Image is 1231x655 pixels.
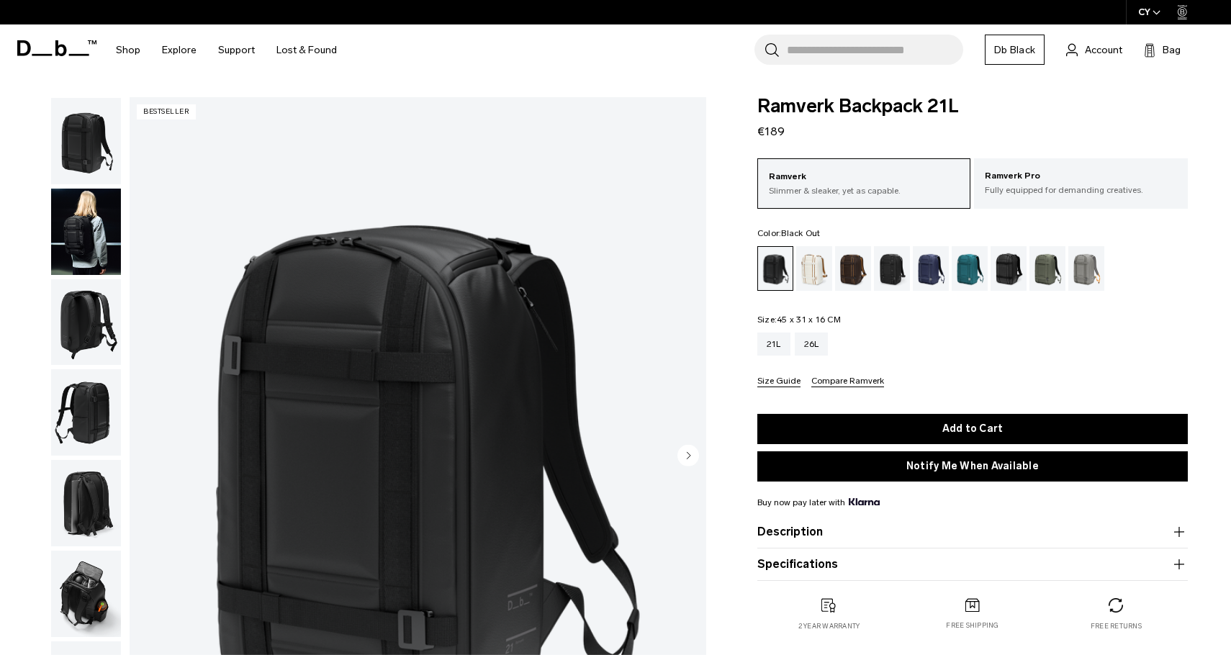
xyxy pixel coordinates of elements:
button: Add to Cart [757,414,1188,444]
img: Ramverk Backpack 21L Black Out [51,98,121,184]
span: Account [1085,42,1122,58]
p: Free returns [1091,621,1142,631]
span: €189 [757,125,785,138]
span: Ramverk Backpack 21L [757,97,1188,116]
button: Specifications [757,556,1188,573]
a: Oatmilk [796,246,832,291]
span: Black Out [781,228,820,238]
p: 2 year warranty [798,621,860,631]
a: Db Black [985,35,1045,65]
p: Fully equipped for demanding creatives. [985,184,1177,196]
a: Ramverk Pro Fully equipped for demanding creatives. [974,158,1188,207]
a: 26L [795,333,829,356]
img: Ramverk Backpack 21L Black Out [51,460,121,546]
img: {"height" => 20, "alt" => "Klarna"} [849,498,880,505]
a: 21L [757,333,790,356]
a: Moss Green [1029,246,1065,291]
button: Notify Me When Available [757,451,1188,482]
img: Ramverk Backpack 21L Black Out [51,189,121,275]
span: Buy now pay later with [757,496,880,509]
button: Size Guide [757,376,801,387]
p: Free shipping [946,620,998,631]
p: Bestseller [137,104,196,119]
button: Ramverk Backpack 21L Black Out [50,279,122,366]
a: Account [1066,41,1122,58]
p: Ramverk [769,170,960,184]
button: Ramverk Backpack 21L Black Out [50,97,122,185]
button: Compare Ramverk [811,376,884,387]
img: Ramverk Backpack 21L Black Out [51,279,121,366]
p: Slimmer & sleaker, yet as capable. [769,184,960,197]
a: Shop [116,24,140,76]
a: Reflective Black [991,246,1027,291]
button: Description [757,523,1188,541]
span: 45 x 31 x 16 CM [777,315,841,325]
a: Blue Hour [913,246,949,291]
a: Sand Grey [1068,246,1104,291]
a: Espresso [835,246,871,291]
legend: Size: [757,315,841,324]
a: Support [218,24,255,76]
img: Ramverk Backpack 21L Black Out [51,369,121,456]
span: Bag [1163,42,1181,58]
a: Midnight Teal [952,246,988,291]
button: Bag [1144,41,1181,58]
nav: Main Navigation [105,24,348,76]
a: Explore [162,24,197,76]
img: Ramverk Backpack 21L Black Out [51,551,121,637]
a: Charcoal Grey [874,246,910,291]
a: Black Out [757,246,793,291]
button: Ramverk Backpack 21L Black Out [50,369,122,456]
button: Ramverk Backpack 21L Black Out [50,188,122,276]
button: Ramverk Backpack 21L Black Out [50,459,122,547]
legend: Color: [757,229,821,238]
button: Ramverk Backpack 21L Black Out [50,550,122,638]
a: Lost & Found [276,24,337,76]
p: Ramverk Pro [985,169,1177,184]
